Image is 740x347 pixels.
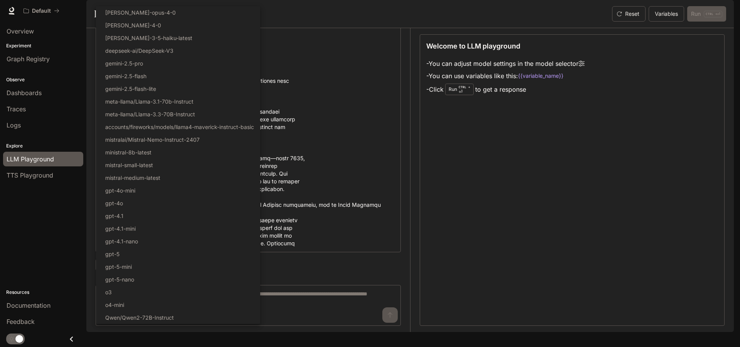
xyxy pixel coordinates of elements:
p: ministral-8b-latest [105,148,151,156]
p: gpt-4.1-mini [105,225,136,233]
p: o3 [105,288,112,296]
p: gpt-4.1 [105,212,123,220]
p: Qwen/Qwen2-72B-Instruct [105,313,174,322]
p: mistral-small-latest [105,161,153,169]
p: meta-llama/Llama-3.1-70b-Instruct [105,97,193,106]
p: gpt-4.1-nano [105,237,138,245]
p: gpt-4o-mini [105,186,135,194]
p: gemini-2.5-pro [105,59,143,67]
p: mistralai/Mistral-Nemo-Instruct-2407 [105,136,200,144]
p: gpt-4o [105,199,123,207]
p: gemini-2.5-flash-lite [105,85,156,93]
p: [PERSON_NAME]-4-0 [105,21,161,29]
p: accounts/fireworks/models/llama4-maverick-instruct-basic [105,123,254,131]
p: gemini-2.5-flash [105,72,146,80]
p: gpt-5 [105,250,119,258]
p: mistral-medium-latest [105,174,160,182]
p: o4-mini [105,301,124,309]
p: meta-llama/Llama-3.3-70B-Instruct [105,110,195,118]
p: [PERSON_NAME]-opus-4-0 [105,8,176,17]
p: deepseek-ai/DeepSeek-V3 [105,47,173,55]
p: gpt-5-nano [105,275,134,283]
p: [PERSON_NAME]-3-5-haiku-latest [105,34,192,42]
p: gpt-5-mini [105,263,132,271]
